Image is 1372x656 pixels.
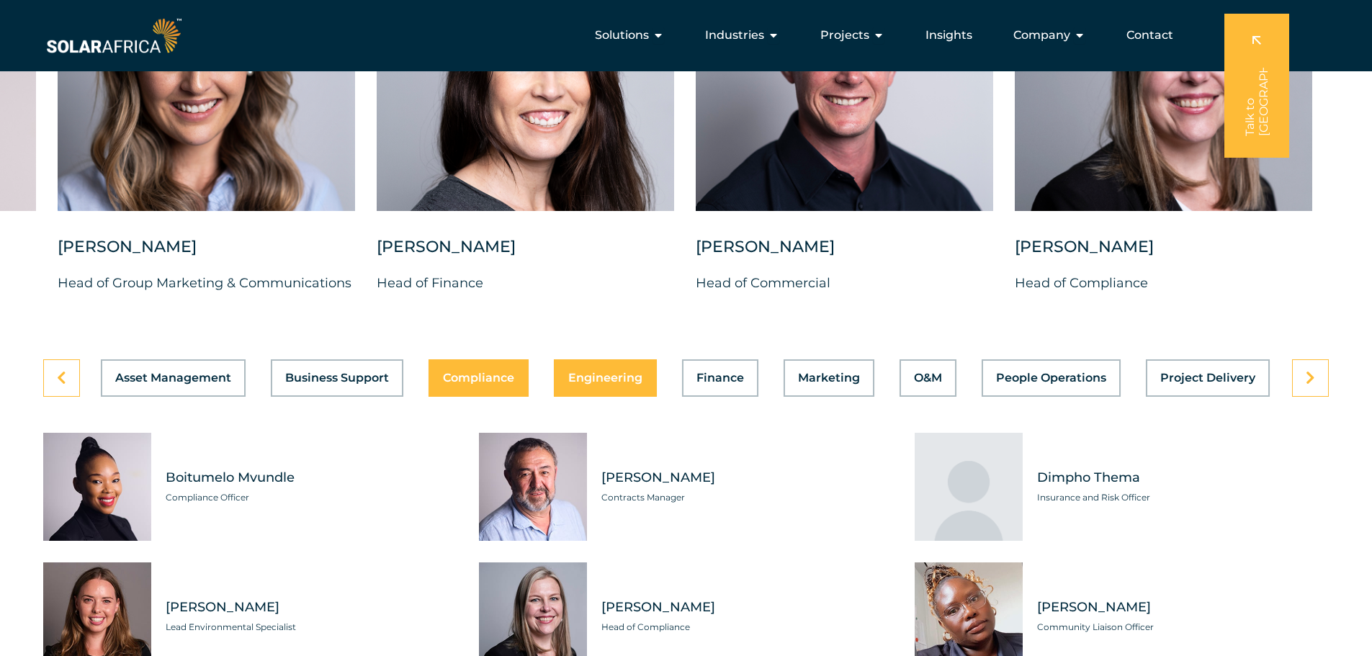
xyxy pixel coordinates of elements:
span: Marketing [798,372,860,384]
a: Contact [1126,27,1173,44]
span: Solutions [595,27,649,44]
div: [PERSON_NAME] [377,236,674,272]
div: [PERSON_NAME] [696,236,993,272]
div: Menu Toggle [184,21,1185,50]
span: O&M [914,372,942,384]
div: [PERSON_NAME] [58,236,355,272]
span: Dimpho Thema [1037,469,1329,487]
a: Insights [925,27,972,44]
span: [PERSON_NAME] [601,469,893,487]
span: Compliance [443,372,514,384]
span: Company [1013,27,1070,44]
span: Finance [696,372,744,384]
p: Head of Finance [377,272,674,294]
span: [PERSON_NAME] [1037,598,1329,616]
p: Head of Group Marketing & Communications [58,272,355,294]
span: Lead Environmental Specialist [166,620,457,634]
span: Industries [705,27,764,44]
span: People Operations [996,372,1106,384]
span: Projects [820,27,869,44]
span: Contracts Manager [601,490,893,505]
span: Community Liaison Officer [1037,620,1329,634]
p: Head of Compliance [1015,272,1312,294]
span: Project Delivery [1160,372,1255,384]
span: Boitumelo Mvundle [166,469,457,487]
span: Asset Management [115,372,231,384]
nav: Menu [184,21,1185,50]
span: Insurance and Risk Officer [1037,490,1329,505]
div: [PERSON_NAME] [1015,236,1312,272]
span: Engineering [568,372,642,384]
span: Business Support [285,372,389,384]
span: Compliance Officer [166,490,457,505]
span: [PERSON_NAME] [601,598,893,616]
span: Head of Compliance [601,620,893,634]
p: Head of Commercial [696,272,993,294]
span: [PERSON_NAME] [166,598,457,616]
